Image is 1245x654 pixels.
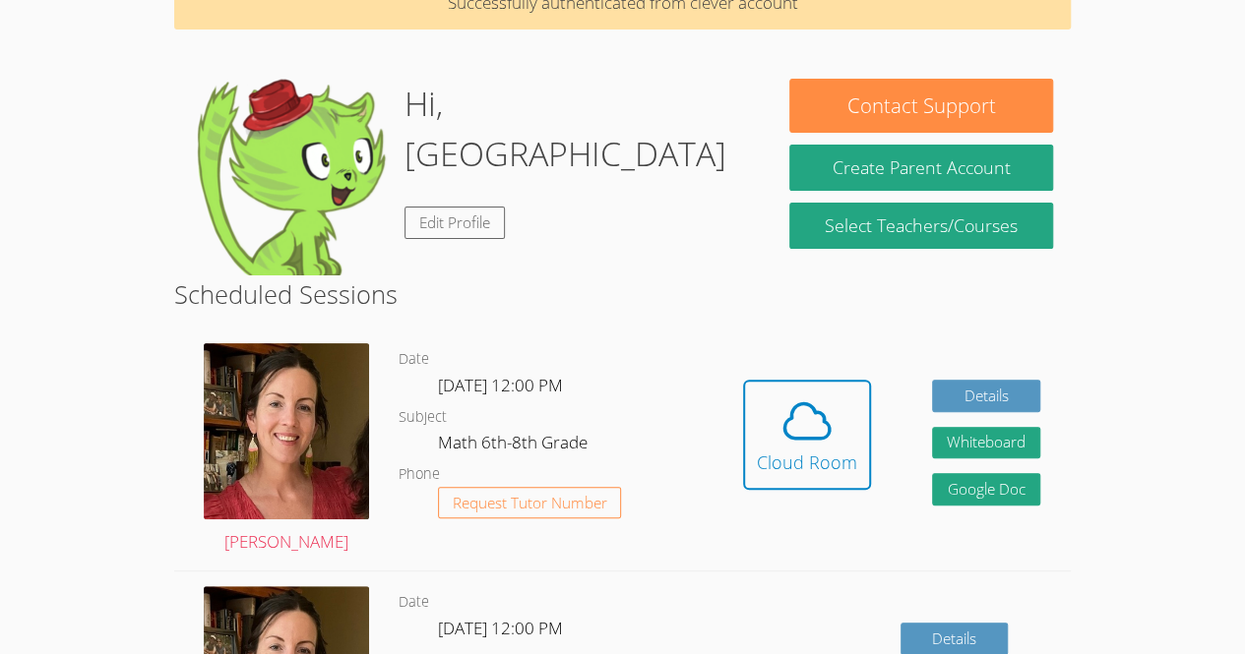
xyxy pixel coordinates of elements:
a: [PERSON_NAME] [204,343,369,556]
button: Create Parent Account [789,145,1052,191]
button: Contact Support [789,79,1052,133]
h1: Hi, [GEOGRAPHIC_DATA] [405,79,754,179]
button: Request Tutor Number [438,487,622,519]
a: Google Doc [932,473,1040,505]
a: Select Teachers/Courses [789,203,1052,249]
dt: Subject [399,405,447,430]
dt: Phone [399,462,440,487]
dt: Date [399,347,429,372]
dt: Date [399,590,429,615]
img: default.png [192,79,389,275]
a: Edit Profile [405,207,505,239]
button: Cloud Room [743,380,871,490]
div: Cloud Room [757,448,857,476]
img: IMG_4957.jpeg [204,343,369,518]
span: [DATE] 12:00 PM [438,617,563,639]
a: Details [932,380,1040,412]
span: Request Tutor Number [453,496,607,510]
h2: Scheduled Sessions [174,275,1071,313]
span: [DATE] 12:00 PM [438,374,563,396]
dd: Math 6th-8th Grade [438,429,591,462]
button: Whiteboard [932,427,1040,459]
